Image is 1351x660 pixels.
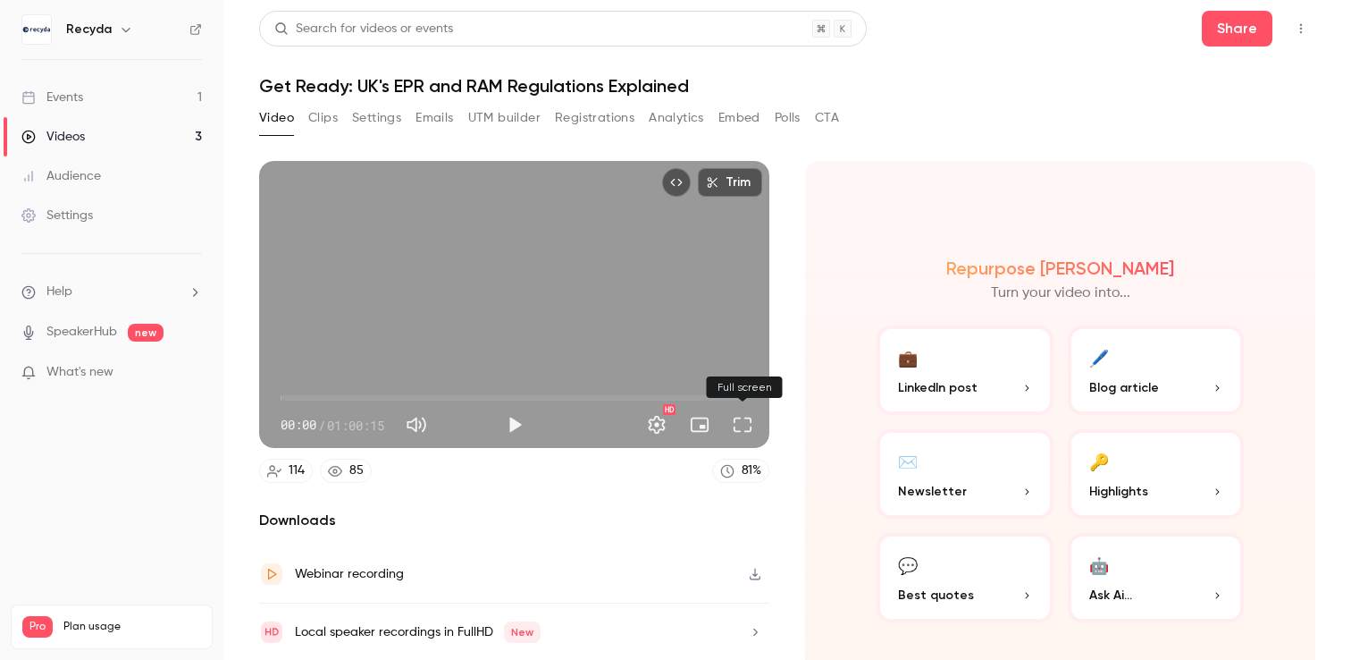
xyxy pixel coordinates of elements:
[663,404,675,415] div: HD
[308,104,338,132] button: Clips
[327,416,384,435] span: 01:00:15
[877,326,1053,415] button: 💼LinkedIn post
[46,323,117,342] a: SpeakerHub
[22,15,51,44] img: Recyda
[898,378,978,397] span: LinkedIn post
[898,482,967,501] span: Newsletter
[21,167,101,185] div: Audience
[289,461,305,480] div: 114
[281,416,384,435] div: 00:00
[1089,551,1109,579] div: 🤖
[898,551,918,579] div: 💬
[775,104,801,132] button: Polls
[742,461,761,480] div: 81 %
[991,283,1130,304] p: Turn your video into...
[815,104,839,132] button: CTA
[712,459,769,483] a: 81%
[1068,326,1245,415] button: 🖊️Blog article
[46,363,113,382] span: What's new
[898,343,918,371] div: 💼
[21,207,93,224] div: Settings
[662,168,691,197] button: Embed video
[22,638,56,654] p: Videos
[352,104,401,132] button: Settings
[877,429,1053,519] button: ✉️Newsletter
[295,622,541,643] div: Local speaker recordings in FullHD
[128,324,164,342] span: new
[1089,447,1109,475] div: 🔑
[46,283,72,301] span: Help
[63,620,201,634] span: Plan usage
[1068,533,1245,622] button: 🤖Ask Ai...
[171,638,201,654] p: / 150
[415,104,453,132] button: Emails
[1068,429,1245,519] button: 🔑Highlights
[718,104,760,132] button: Embed
[21,128,85,146] div: Videos
[946,258,1174,279] h2: Repurpose [PERSON_NAME]
[682,407,717,443] button: Turn on miniplayer
[318,416,325,435] span: /
[22,616,53,638] span: Pro
[259,104,294,132] button: Video
[468,104,541,132] button: UTM builder
[21,89,83,106] div: Events
[259,510,769,531] h2: Downloads
[259,75,1315,97] h1: Get Ready: UK's EPR and RAM Regulations Explained
[504,622,541,643] span: New
[295,563,404,585] div: Webinar recording
[898,447,918,475] div: ✉️
[877,533,1053,622] button: 💬Best quotes
[274,20,453,38] div: Search for videos or events
[707,377,783,398] div: Full screen
[349,461,364,480] div: 85
[1089,482,1148,501] span: Highlights
[725,407,760,443] button: Full screen
[698,168,762,197] button: Trim
[66,21,112,38] h6: Recyda
[497,407,533,443] button: Play
[1202,11,1272,47] button: Share
[555,104,634,132] button: Registrations
[649,104,704,132] button: Analytics
[171,640,176,651] span: 3
[1089,378,1159,397] span: Blog article
[320,459,372,483] a: 85
[21,283,202,301] li: help-dropdown-opener
[1287,14,1315,43] button: Top Bar Actions
[1089,343,1109,371] div: 🖊️
[259,459,313,483] a: 114
[639,407,675,443] button: Settings
[898,586,974,605] span: Best quotes
[399,407,434,443] button: Mute
[281,416,316,435] span: 00:00
[180,365,202,381] iframe: Noticeable Trigger
[1089,586,1132,605] span: Ask Ai...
